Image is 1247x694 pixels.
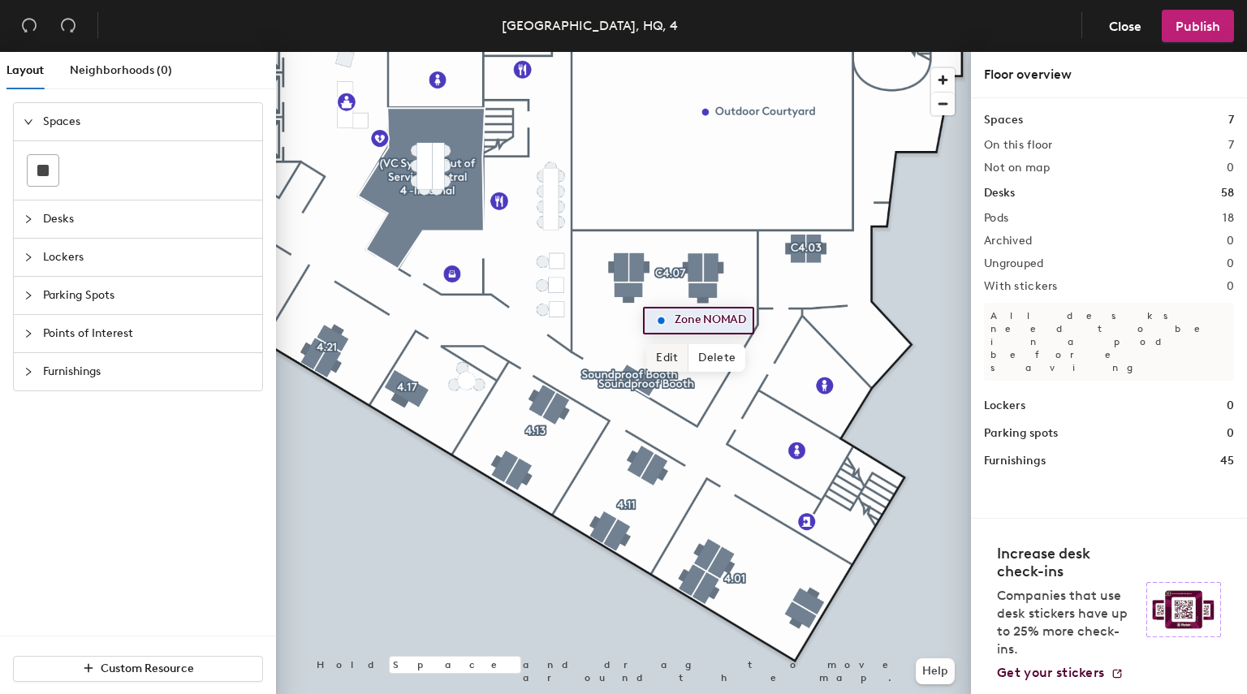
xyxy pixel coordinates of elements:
h2: With stickers [984,280,1058,293]
h1: 45 [1220,452,1234,470]
span: Get your stickers [997,665,1104,680]
a: Get your stickers [997,665,1124,681]
span: collapsed [24,329,33,338]
span: Desks [43,200,252,238]
span: Spaces [43,103,252,140]
h1: Lockers [984,397,1025,415]
button: Redo (⌘ + ⇧ + Z) [52,10,84,42]
h2: 0 [1227,280,1234,293]
span: Delete [688,344,745,372]
span: Lockers [43,239,252,276]
h1: 58 [1221,184,1234,202]
h2: Pods [984,212,1008,225]
span: Parking Spots [43,277,252,314]
h1: 0 [1227,397,1234,415]
h2: 0 [1227,235,1234,248]
span: collapsed [24,367,33,377]
h1: Desks [984,184,1015,202]
h2: 18 [1223,212,1234,225]
button: Help [916,658,955,684]
div: Floor overview [984,65,1234,84]
span: Furnishings [43,353,252,390]
button: Custom Resource [13,656,263,682]
span: collapsed [24,252,33,262]
h2: 7 [1228,139,1234,152]
span: Custom Resource [101,662,194,675]
button: Publish [1162,10,1234,42]
h2: Ungrouped [984,257,1044,270]
div: [GEOGRAPHIC_DATA], HQ, 4 [502,15,678,36]
span: Publish [1176,19,1220,34]
p: All desks need to be in a pod before saving [984,303,1234,381]
span: undo [21,17,37,33]
h1: 7 [1228,111,1234,129]
h4: Increase desk check-ins [997,545,1137,580]
span: Edit [646,344,688,372]
span: Points of Interest [43,315,252,352]
span: Layout [6,63,44,77]
span: Neighborhoods (0) [70,63,172,77]
span: Close [1109,19,1141,34]
h2: On this floor [984,139,1053,152]
img: Sticker logo [1146,582,1221,637]
h2: 0 [1227,162,1234,175]
h2: Not on map [984,162,1050,175]
span: collapsed [24,291,33,300]
span: collapsed [24,214,33,224]
p: Companies that use desk stickers have up to 25% more check-ins. [997,587,1137,658]
h2: Archived [984,235,1032,248]
h1: Furnishings [984,452,1046,470]
h1: Spaces [984,111,1023,129]
button: Undo (⌘ + Z) [13,10,45,42]
h2: 0 [1227,257,1234,270]
h1: Parking spots [984,425,1058,442]
button: Close [1095,10,1155,42]
h1: 0 [1227,425,1234,442]
span: expanded [24,117,33,127]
